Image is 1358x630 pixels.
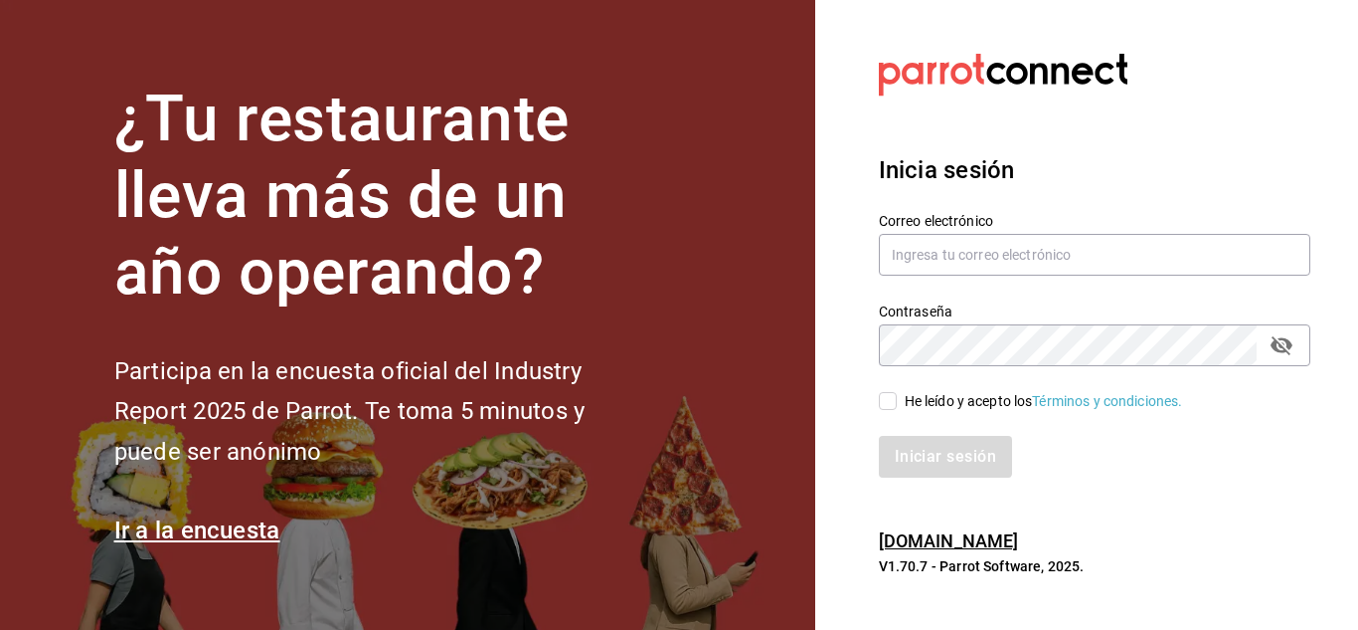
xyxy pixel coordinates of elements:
div: He leído y acepto los [905,391,1183,412]
label: Contraseña [879,305,1310,318]
h2: Participa en la encuesta oficial del Industry Report 2025 de Parrot. Te toma 5 minutos y puede se... [114,351,651,473]
a: [DOMAIN_NAME] [879,530,1019,551]
h1: ¿Tu restaurante lleva más de un año operando? [114,82,651,311]
a: Ir a la encuesta [114,517,280,544]
a: Términos y condiciones. [1032,393,1182,409]
label: Correo electrónico [879,214,1310,228]
input: Ingresa tu correo electrónico [879,234,1310,276]
p: V1.70.7 - Parrot Software, 2025. [879,556,1310,576]
h3: Inicia sesión [879,152,1310,188]
button: passwordField [1265,328,1298,362]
